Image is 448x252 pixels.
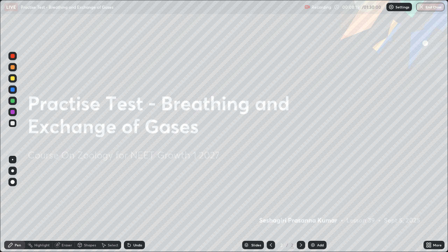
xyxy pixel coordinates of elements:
div: Highlight [34,243,50,247]
p: Practise Test - Breathing and Exchange of Gases [21,4,113,10]
div: Undo [133,243,142,247]
div: 2 [290,242,294,248]
p: Recording [311,5,331,10]
div: 2 [278,243,285,247]
p: Settings [395,5,409,9]
img: end-class-cross [419,4,424,10]
div: More [433,243,442,247]
button: End Class [416,3,444,11]
div: Eraser [62,243,72,247]
img: add-slide-button [310,242,316,248]
div: Shapes [84,243,96,247]
img: recording.375f2c34.svg [304,4,310,10]
div: Pen [15,243,21,247]
div: Slides [251,243,261,247]
div: / [286,243,288,247]
div: Select [108,243,118,247]
img: class-settings-icons [388,4,394,10]
p: LIVE [6,4,16,10]
div: Add [317,243,324,247]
